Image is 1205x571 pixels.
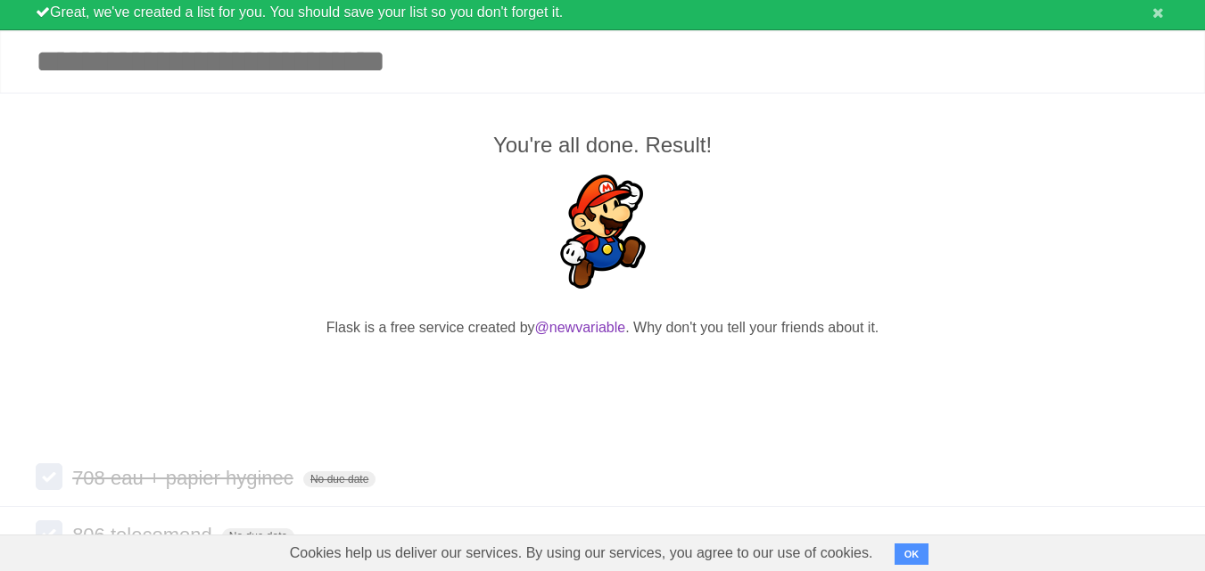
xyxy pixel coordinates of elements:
[895,543,929,565] button: OK
[36,317,1169,339] p: Flask is a free service created by . Why don't you tell your friends about it.
[36,520,62,547] label: Done
[36,463,62,490] label: Done
[546,175,660,289] img: Super Mario
[72,467,298,489] span: 708 eau + papier hyginec
[272,535,891,571] span: Cookies help us deliver our services. By using our services, you agree to our use of cookies.
[222,528,294,544] span: No due date
[571,361,635,386] iframe: X Post Button
[72,524,217,546] span: 806 telecomond
[303,471,376,487] span: No due date
[36,129,1169,161] h2: You're all done. Result!
[535,320,626,335] a: @newvariable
